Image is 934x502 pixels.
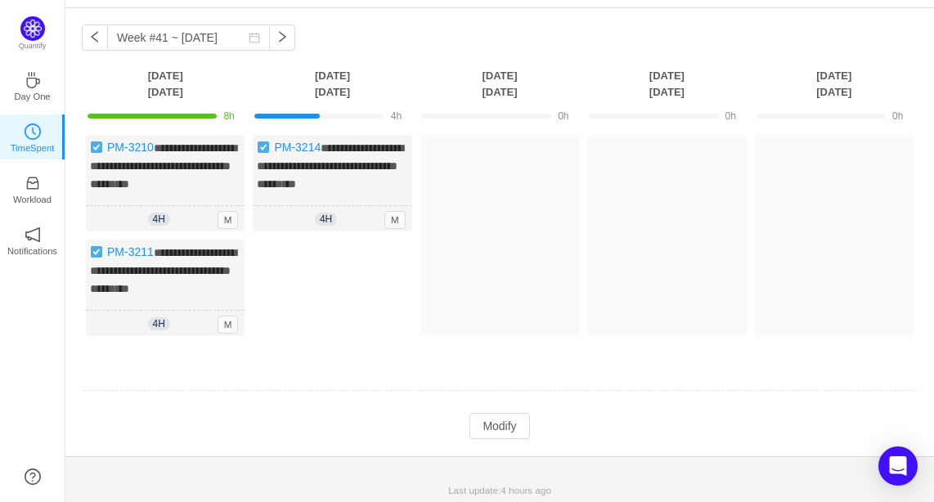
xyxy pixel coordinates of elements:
[13,192,52,207] p: Workload
[82,25,108,51] button: icon: left
[218,211,239,229] span: M
[19,41,47,52] p: Quantify
[416,67,583,101] th: [DATE] [DATE]
[25,77,41,93] a: icon: coffeeDay One
[25,231,41,248] a: icon: notificationNotifications
[218,316,239,334] span: M
[25,123,41,140] i: icon: clock-circle
[11,141,55,155] p: TimeSpent
[20,16,45,41] img: Quantify
[391,110,402,122] span: 4h
[25,128,41,145] a: icon: clock-circleTimeSpent
[223,110,234,122] span: 8h
[25,226,41,243] i: icon: notification
[257,141,270,154] img: 10738
[82,67,249,101] th: [DATE] [DATE]
[25,180,41,196] a: icon: inboxWorkload
[751,67,918,101] th: [DATE] [DATE]
[269,25,295,51] button: icon: right
[25,468,41,485] a: icon: question-circle
[25,72,41,88] i: icon: coffee
[90,141,103,154] img: 10738
[315,213,337,226] span: 4h
[274,141,321,154] a: PM-3214
[7,244,57,258] p: Notifications
[14,89,50,104] p: Day One
[558,110,568,122] span: 0h
[148,213,170,226] span: 4h
[90,245,103,258] img: 10738
[249,67,415,101] th: [DATE] [DATE]
[384,211,406,229] span: M
[107,245,154,258] a: PM-3211
[25,175,41,191] i: icon: inbox
[148,317,170,330] span: 4h
[107,141,154,154] a: PM-3210
[501,485,551,495] span: 4 hours ago
[892,110,903,122] span: 0h
[469,413,529,439] button: Modify
[583,67,750,101] th: [DATE] [DATE]
[725,110,736,122] span: 0h
[107,25,270,51] input: Select a week
[448,485,551,495] span: Last update:
[878,446,918,486] div: Open Intercom Messenger
[249,32,260,43] i: icon: calendar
